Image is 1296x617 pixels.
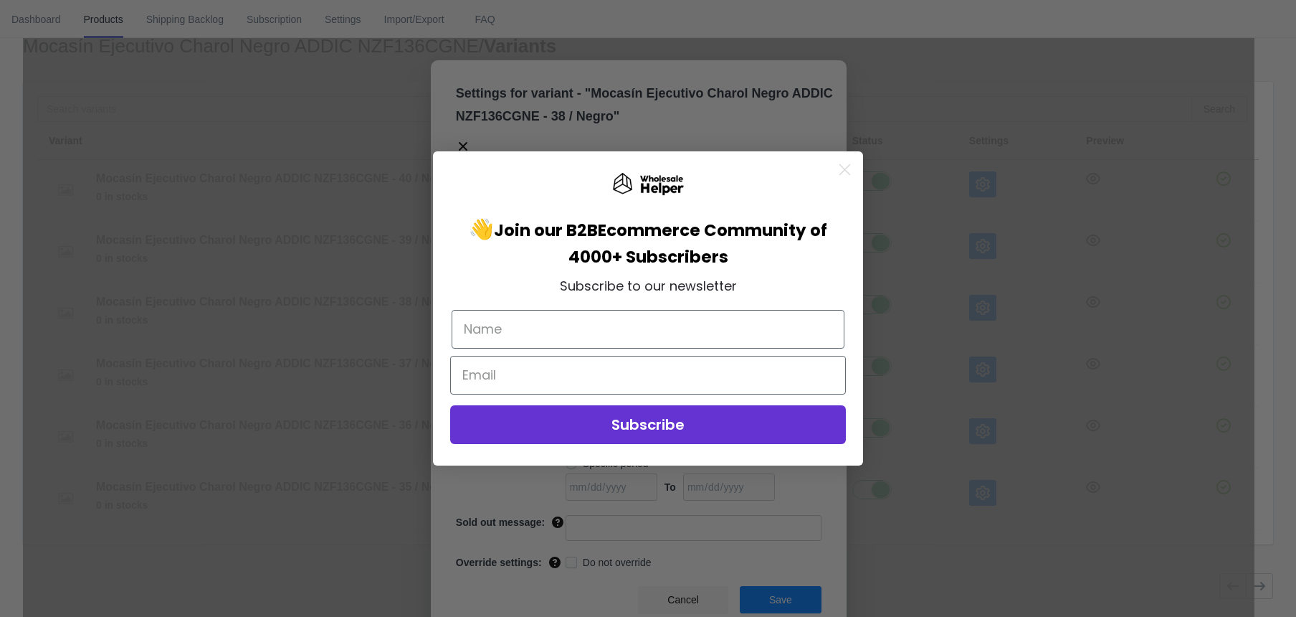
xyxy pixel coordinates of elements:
button: Subscribe [450,405,846,444]
button: Close dialog [832,157,857,182]
input: Name [452,310,844,349]
img: Wholesale Helper Logo [612,173,684,196]
span: 👋 [469,215,598,243]
input: Email [450,356,846,395]
span: Join our B2B [494,219,598,242]
span: Ecommerce Community of 4000+ Subscribers [568,219,828,268]
span: Subscribe to our newsletter [560,277,737,295]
